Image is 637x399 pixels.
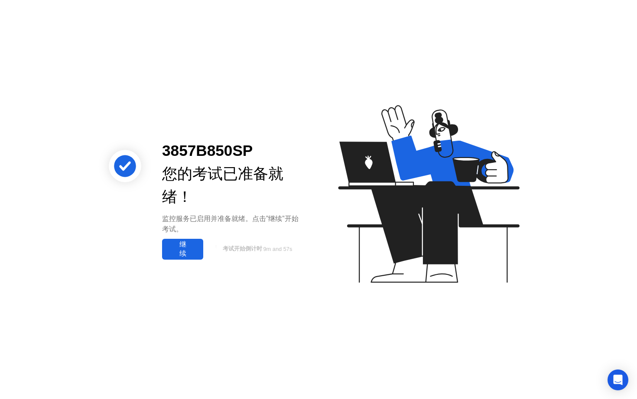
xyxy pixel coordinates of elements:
span: 9m and 57s [263,246,292,252]
div: Open Intercom Messenger [608,369,628,390]
div: 继续 [165,240,201,258]
div: 3857B850SP [162,139,305,162]
div: 您的考试已准备就绪！ [162,162,305,208]
button: 考试开始倒计时9m and 57s [208,241,305,257]
button: 继续 [162,239,203,260]
div: 监控服务已启用并准备就绪。点击”继续”开始考试。 [162,214,305,234]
